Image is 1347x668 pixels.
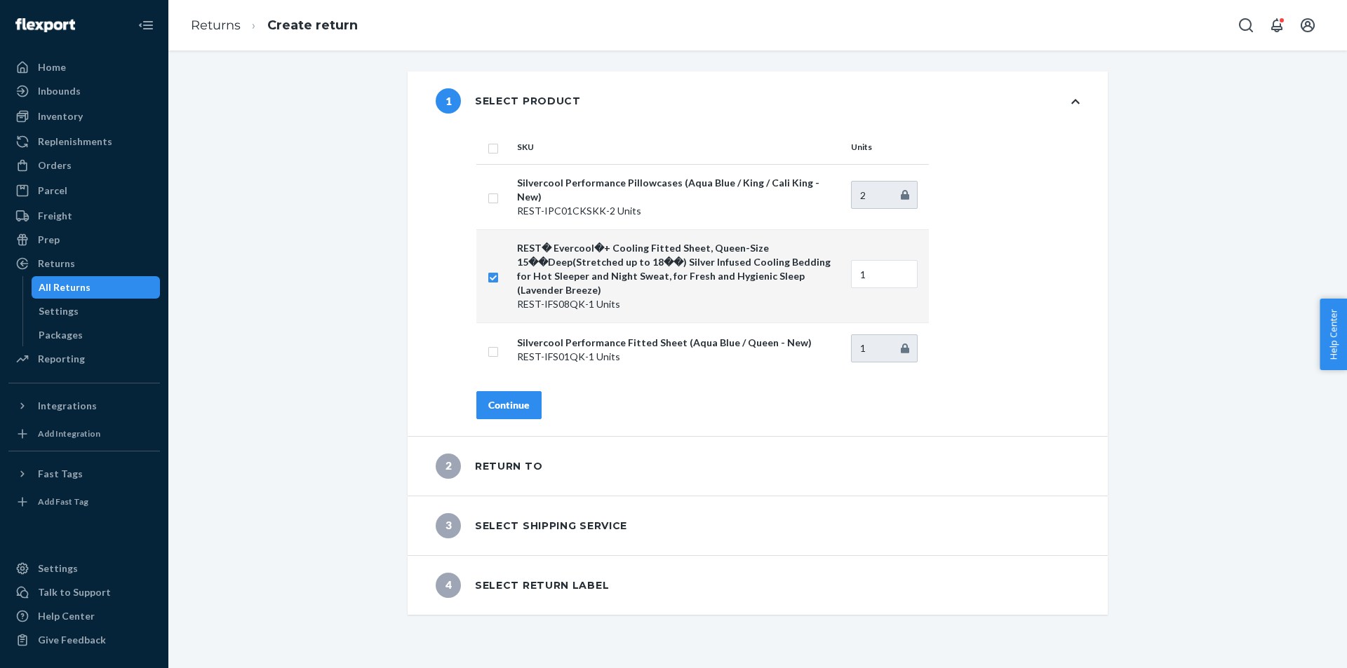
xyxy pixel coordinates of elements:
[476,391,542,419] button: Continue
[511,130,845,164] th: SKU
[436,454,461,479] span: 2
[1294,11,1322,39] button: Open account menu
[8,154,160,177] a: Orders
[517,297,840,311] p: REST-IFS08QK - 1 Units
[8,205,160,227] a: Freight
[38,428,100,439] div: Add Integration
[436,454,542,479] div: Return to
[8,605,160,627] a: Help Center
[39,280,91,294] div: All Returns
[132,11,160,39] button: Close Navigation
[8,491,160,513] a: Add Fast Tag
[38,135,112,149] div: Replenishments
[38,609,95,623] div: Help Center
[38,109,83,123] div: Inventory
[517,176,840,204] p: Silvercool Performance Pillowcases (Aqua Blue / King / Cali King - New)
[8,629,160,651] button: Give Feedback
[32,300,161,322] a: Settings
[39,304,79,318] div: Settings
[8,581,160,604] a: Talk to Support
[8,80,160,102] a: Inbounds
[1263,11,1291,39] button: Open notifications
[436,573,609,598] div: Select return label
[851,334,918,362] input: Enter quantity
[517,241,840,297] p: REST� Evercool�+ Cooling Fitted Sheet, Queen-Size 15��Deep(Stretched up to 18��) Silver Infused C...
[38,184,67,198] div: Parcel
[38,233,60,247] div: Prep
[38,399,97,413] div: Integrations
[38,60,66,74] div: Home
[38,158,72,172] div: Orders
[488,398,530,412] div: Continue
[8,252,160,275] a: Returns
[32,276,161,299] a: All Returns
[517,336,840,350] p: Silvercool Performance Fitted Sheet (Aqua Blue / Queen - New)
[38,257,75,271] div: Returns
[38,561,78,575] div: Settings
[8,179,160,202] a: Parcel
[517,350,840,364] p: REST-IFS01QK - 1 Units
[38,209,72,223] div: Freight
[267,18,358,33] a: Create return
[1320,299,1347,370] button: Help Center
[32,324,161,346] a: Packages
[436,573,461,598] span: 4
[8,105,160,128] a: Inventory
[38,84,81,98] div: Inbounds
[38,496,88,507] div: Add Fast Tag
[436,88,581,114] div: Select product
[436,513,461,538] span: 3
[517,204,840,218] p: REST-IPC01CKSKK - 2 Units
[8,423,160,445] a: Add Integration
[180,5,369,46] ol: breadcrumbs
[8,229,160,251] a: Prep
[38,585,111,599] div: Talk to Support
[8,557,160,580] a: Settings
[8,395,160,417] button: Integrations
[436,513,627,538] div: Select shipping service
[8,463,160,485] button: Fast Tags
[38,633,106,647] div: Give Feedback
[851,260,918,288] input: Enter quantity
[39,328,83,342] div: Packages
[851,181,918,209] input: Enter quantity
[1232,11,1260,39] button: Open Search Box
[845,130,929,164] th: Units
[8,348,160,370] a: Reporting
[38,467,83,481] div: Fast Tags
[15,18,75,32] img: Flexport logo
[191,18,241,33] a: Returns
[8,130,160,153] a: Replenishments
[38,352,85,366] div: Reporting
[8,56,160,79] a: Home
[436,88,461,114] span: 1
